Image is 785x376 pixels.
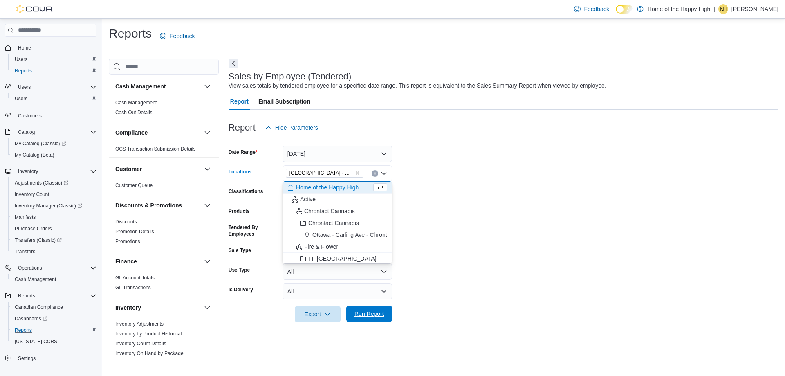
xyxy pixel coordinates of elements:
span: Settings [18,355,36,362]
a: Transfers (Classic) [8,234,100,246]
button: [US_STATE] CCRS [8,336,100,347]
h3: Sales by Employee (Tendered) [229,72,352,81]
span: Chrontact Cannabis [304,207,355,215]
label: Sale Type [229,247,251,254]
a: Cash Management [115,100,157,106]
h3: Compliance [115,128,148,137]
button: Customer [115,165,201,173]
span: Users [15,95,27,102]
button: Canadian Compliance [8,302,100,313]
span: Reports [15,291,96,301]
button: Finance [202,257,212,266]
span: Reports [15,68,32,74]
a: My Catalog (Beta) [11,150,58,160]
a: Adjustments (Classic) [11,178,72,188]
a: GL Transactions [115,285,151,290]
a: Inventory by Product Historical [115,331,182,337]
div: Discounts & Promotions [109,217,219,250]
a: Inventory Count [11,189,53,199]
span: Feedback [584,5,609,13]
button: Reports [15,291,38,301]
div: View sales totals by tendered employee for a specified date range. This report is equivalent to t... [229,81,606,90]
span: Purchase Orders [15,225,52,232]
a: Inventory Manager (Classic) [11,201,85,211]
button: Operations [2,262,100,274]
a: GL Account Totals [115,275,155,281]
span: Catalog [15,127,96,137]
span: Fire & Flower [304,243,338,251]
div: Customer [109,180,219,194]
div: Finance [109,273,219,296]
div: Cash Management [109,98,219,121]
span: [GEOGRAPHIC_DATA] - Cornerstone - Fire & Flower [289,169,353,177]
button: Run Report [346,306,392,322]
p: Home of the Happy High [648,4,710,14]
button: Catalog [15,127,38,137]
span: Customers [15,110,96,120]
span: Inventory On Hand by Package [115,350,184,357]
span: Adjustments (Classic) [11,178,96,188]
nav: Complex example [5,38,96,373]
span: My Catalog (Classic) [11,139,96,149]
a: Reports [11,66,35,76]
a: Manifests [11,212,39,222]
span: Users [15,82,96,92]
span: Inventory Count [15,191,49,198]
button: Cash Management [8,274,100,285]
span: [US_STATE] CCRS [15,338,57,345]
span: Inventory by Product Historical [115,331,182,337]
span: Users [11,54,96,64]
button: FF [GEOGRAPHIC_DATA] [283,253,392,265]
a: Dashboards [8,313,100,324]
span: Inventory Count Details [115,340,166,347]
button: Catalog [2,126,100,138]
span: Reports [11,66,96,76]
span: Manifests [15,214,36,221]
button: Inventory [15,167,41,176]
span: Cash Management [11,275,96,284]
button: Users [8,54,100,65]
p: | [713,4,715,14]
span: Transfers [15,248,35,255]
a: Feedback [571,1,612,17]
button: Inventory [2,166,100,177]
span: Canadian Compliance [11,302,96,312]
p: [PERSON_NAME] [731,4,778,14]
button: Transfers [8,246,100,257]
span: Adjustments (Classic) [15,180,68,186]
span: Promotions [115,238,140,245]
span: Discounts [115,218,137,225]
span: Customers [18,113,42,119]
a: Inventory Adjustments [115,321,164,327]
span: Home of the Happy High [296,183,359,191]
button: Inventory Count [8,189,100,200]
button: Users [8,93,100,104]
span: Dark Mode [616,14,616,14]
span: Transfers (Classic) [15,237,62,243]
button: Compliance [202,128,212,137]
button: Fire & Flower [283,241,392,253]
button: Operations [15,263,45,273]
span: OCS Transaction Submission Details [115,146,196,152]
label: Is Delivery [229,286,253,293]
h3: Discounts & Promotions [115,201,182,209]
span: Cash Out Details [115,109,153,116]
a: Transfers (Classic) [11,235,65,245]
span: Inventory Manager (Classic) [11,201,96,211]
span: Catalog [18,129,35,135]
a: OCS Transaction Submission Details [115,146,196,152]
button: Compliance [115,128,201,137]
a: Settings [15,353,39,363]
span: Users [18,84,31,90]
button: All [283,283,392,299]
button: Customers [2,109,100,121]
button: Discounts & Promotions [202,200,212,210]
button: Users [15,82,34,92]
a: Feedback [157,28,198,44]
span: Transfers [11,247,96,257]
span: FF [GEOGRAPHIC_DATA] [308,254,377,263]
span: Ottawa - Carling Ave - Chrontact Cannabis [312,231,420,239]
span: Cash Management [115,99,157,106]
button: Reports [2,290,100,302]
span: Cash Management [15,276,56,283]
